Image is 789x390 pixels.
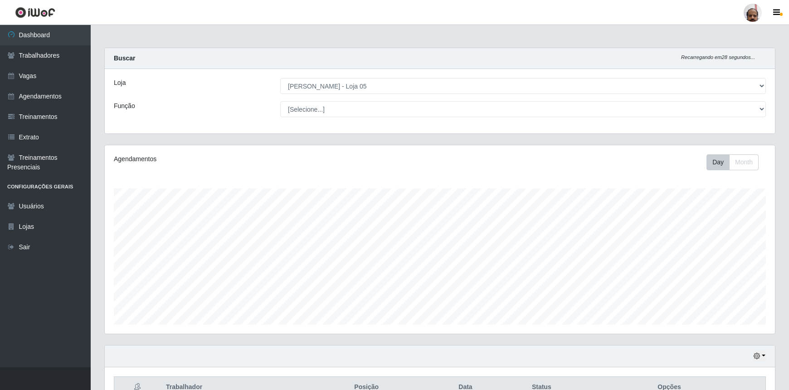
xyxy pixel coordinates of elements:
label: Função [114,101,135,111]
label: Loja [114,78,126,88]
button: Day [706,154,730,170]
div: Agendamentos [114,154,378,164]
strong: Buscar [114,54,135,62]
img: CoreUI Logo [15,7,55,18]
button: Month [729,154,759,170]
div: First group [706,154,759,170]
i: Recarregando em 28 segundos... [681,54,755,60]
div: Toolbar with button groups [706,154,766,170]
